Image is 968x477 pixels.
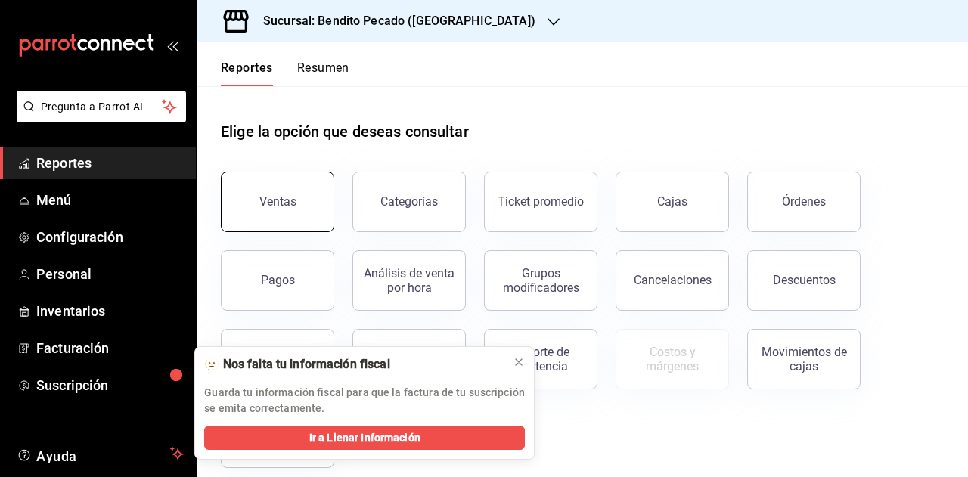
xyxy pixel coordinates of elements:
[747,172,861,232] button: Órdenes
[484,172,597,232] button: Ticket promedio
[494,345,588,373] div: Reporte de asistencia
[782,194,826,209] div: Órdenes
[36,338,184,358] span: Facturación
[309,430,420,446] span: Ir a Llenar Información
[204,426,525,450] button: Ir a Llenar Información
[36,264,184,284] span: Personal
[657,193,688,211] div: Cajas
[498,194,584,209] div: Ticket promedio
[773,273,836,287] div: Descuentos
[297,60,349,86] button: Resumen
[362,266,456,295] div: Análisis de venta por hora
[221,329,334,389] button: Datos de clientes
[757,345,851,373] div: Movimientos de cajas
[259,194,296,209] div: Ventas
[36,227,184,247] span: Configuración
[747,329,861,389] button: Movimientos de cajas
[166,39,178,51] button: open_drawer_menu
[352,172,466,232] button: Categorías
[36,444,164,463] span: Ayuda
[221,60,349,86] div: navigation tabs
[17,91,186,122] button: Pregunta a Parrot AI
[616,250,729,311] button: Cancelaciones
[494,266,588,295] div: Grupos modificadores
[36,375,184,395] span: Suscripción
[634,273,712,287] div: Cancelaciones
[41,99,163,115] span: Pregunta a Parrot AI
[616,172,729,232] a: Cajas
[221,120,469,143] h1: Elige la opción que deseas consultar
[352,329,466,389] button: Usuarios
[221,60,273,86] button: Reportes
[221,250,334,311] button: Pagos
[484,250,597,311] button: Grupos modificadores
[204,385,525,417] p: Guarda tu información fiscal para que la factura de tu suscripción se emita correctamente.
[261,273,295,287] div: Pagos
[221,172,334,232] button: Ventas
[204,356,501,373] div: 🫥 Nos falta tu información fiscal
[251,12,535,30] h3: Sucursal: Bendito Pecado ([GEOGRAPHIC_DATA])
[36,153,184,173] span: Reportes
[11,110,186,125] a: Pregunta a Parrot AI
[484,329,597,389] button: Reporte de asistencia
[747,250,861,311] button: Descuentos
[625,345,719,373] div: Costos y márgenes
[352,250,466,311] button: Análisis de venta por hora
[36,190,184,210] span: Menú
[380,194,438,209] div: Categorías
[616,329,729,389] button: Contrata inventarios para ver este reporte
[36,301,184,321] span: Inventarios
